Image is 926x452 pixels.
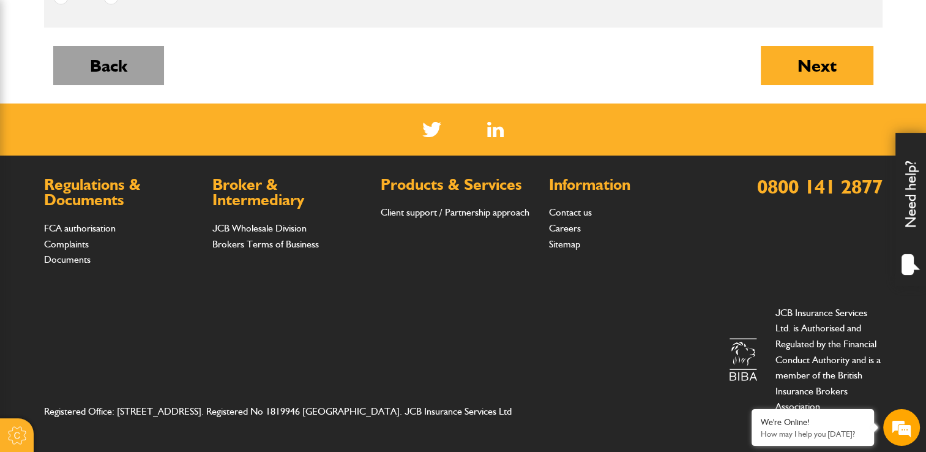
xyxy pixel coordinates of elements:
[549,222,581,234] a: Careers
[53,46,164,85] button: Back
[21,68,51,85] img: d_20077148190_company_1631870298795_20077148190
[16,222,223,345] textarea: Type your message and hit 'Enter'
[212,238,319,250] a: Brokers Terms of Business
[44,222,116,234] a: FCA authorisation
[16,186,223,213] input: Enter your phone number
[212,222,307,234] a: JCB Wholesale Division
[44,404,538,420] address: Registered Office: [STREET_ADDRESS]. Registered No 1819946 [GEOGRAPHIC_DATA]. JCB Insurance Servi...
[44,177,200,208] h2: Regulations & Documents
[381,206,529,218] a: Client support / Partnership approach
[422,122,441,137] img: Twitter
[761,46,873,85] button: Next
[381,177,537,193] h2: Products & Services
[212,177,368,208] h2: Broker & Intermediary
[895,133,926,286] div: Need help?
[44,254,91,265] a: Documents
[549,206,592,218] a: Contact us
[549,177,705,193] h2: Information
[487,122,504,137] img: Linked In
[166,355,222,372] em: Start Chat
[16,149,223,176] input: Enter your email address
[549,238,580,250] a: Sitemap
[64,69,206,85] div: Chat with us now
[201,6,230,36] div: Minimize live chat window
[775,305,883,415] p: JCB Insurance Services Ltd. is Authorised and Regulated by the Financial Conduct Authority and is...
[761,429,865,439] p: How may I help you today?
[757,175,883,198] a: 0800 141 2877
[487,122,504,137] a: LinkedIn
[16,113,223,140] input: Enter your last name
[761,417,865,428] div: We're Online!
[44,238,89,250] a: Complaints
